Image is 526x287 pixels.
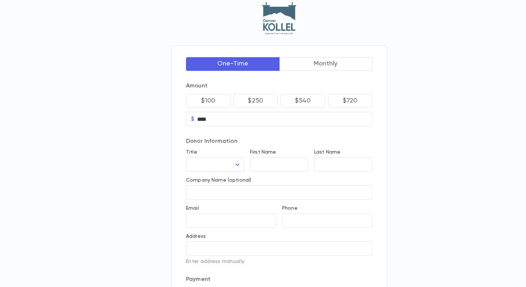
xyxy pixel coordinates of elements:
[186,233,206,239] label: Address
[262,2,296,35] img: Logo
[186,82,372,90] p: Amount
[281,94,325,108] button: $540
[186,177,251,183] label: Company Name (optional)
[314,149,340,155] label: Last Name
[186,138,372,145] p: Donor Information
[186,205,199,211] label: Email
[186,149,197,155] label: Title
[279,57,373,71] button: Monthly
[186,57,280,71] button: One-Time
[343,97,358,104] p: $720
[191,115,194,123] p: $
[250,149,276,155] label: First Name
[186,276,372,283] p: Payment
[282,205,298,211] label: Phone
[328,94,373,108] button: $720
[186,94,231,108] button: $100
[201,97,215,104] p: $100
[186,259,372,264] p: Enter address manually
[186,158,244,172] div: ​
[233,94,278,108] button: $250
[248,97,263,104] p: $250
[295,97,311,104] p: $540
